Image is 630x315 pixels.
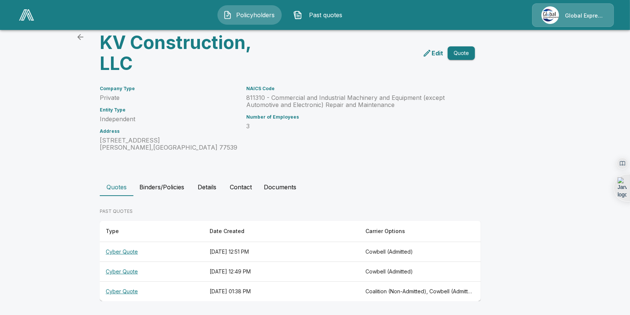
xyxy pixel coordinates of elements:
a: edit [421,47,445,59]
h3: KV Construction, LLC [100,32,284,74]
img: Policyholders Icon [223,10,232,19]
button: Quote [448,46,475,60]
th: Cyber Quote [100,242,204,262]
div: policyholder tabs [100,178,530,196]
p: 811310 - Commercial and Industrial Machinery and Equipment (except Automotive and Electronic) Rep... [246,94,457,108]
button: Past quotes IconPast quotes [288,5,352,25]
th: [DATE] 01:38 PM [204,282,359,302]
p: Independent [100,116,237,123]
th: Cyber Quote [100,282,204,302]
a: Agency IconGlobal Express Underwriters [532,3,614,27]
th: Date Created [204,221,359,242]
h6: Number of Employees [246,114,457,120]
p: [STREET_ADDRESS] [PERSON_NAME] , [GEOGRAPHIC_DATA] 77539 [100,137,237,151]
p: 3 [246,123,457,130]
th: Carrier Options [359,221,481,242]
button: Policyholders IconPolicyholders [217,5,282,25]
p: Global Express Underwriters [565,12,605,19]
th: [DATE] 12:49 PM [204,262,359,282]
img: AA Logo [19,9,34,21]
p: PAST QUOTES [100,208,481,215]
button: Quotes [100,178,133,196]
th: Coalition (Non-Admitted), Cowbell (Admitted), Cowbell (Non-Admitted), CFC (Admitted), Tokio Marin... [359,282,481,302]
button: Binders/Policies [133,178,190,196]
span: Policyholders [235,10,276,19]
th: Type [100,221,204,242]
p: Private [100,94,237,101]
a: back [73,30,88,45]
h6: NAICS Code [246,86,457,91]
th: Cyber Quote [100,262,204,282]
span: Past quotes [305,10,346,19]
button: Details [190,178,224,196]
button: Contact [224,178,258,196]
h6: Company Type [100,86,237,91]
table: responsive table [100,221,481,301]
th: Cowbell (Admitted) [359,262,481,282]
p: Edit [432,49,443,58]
img: Past quotes Icon [293,10,302,19]
th: Cowbell (Admitted) [359,242,481,262]
th: [DATE] 12:51 PM [204,242,359,262]
img: Agency Icon [541,6,559,24]
h6: Entity Type [100,107,237,113]
button: Documents [258,178,302,196]
h6: Address [100,129,237,134]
